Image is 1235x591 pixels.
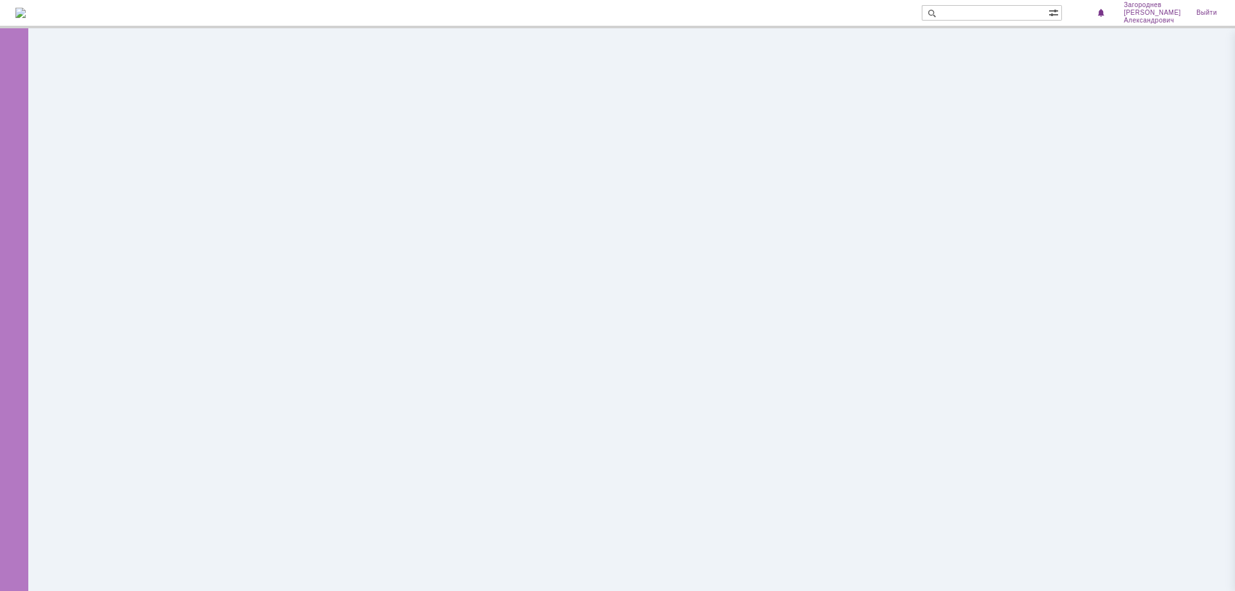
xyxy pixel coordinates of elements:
[1124,17,1181,24] span: Александрович
[15,8,26,18] a: Перейти на домашнюю страницу
[1124,9,1181,17] span: [PERSON_NAME]
[15,8,26,18] img: logo
[1124,1,1181,9] span: Загороднев
[1048,6,1061,18] span: Расширенный поиск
